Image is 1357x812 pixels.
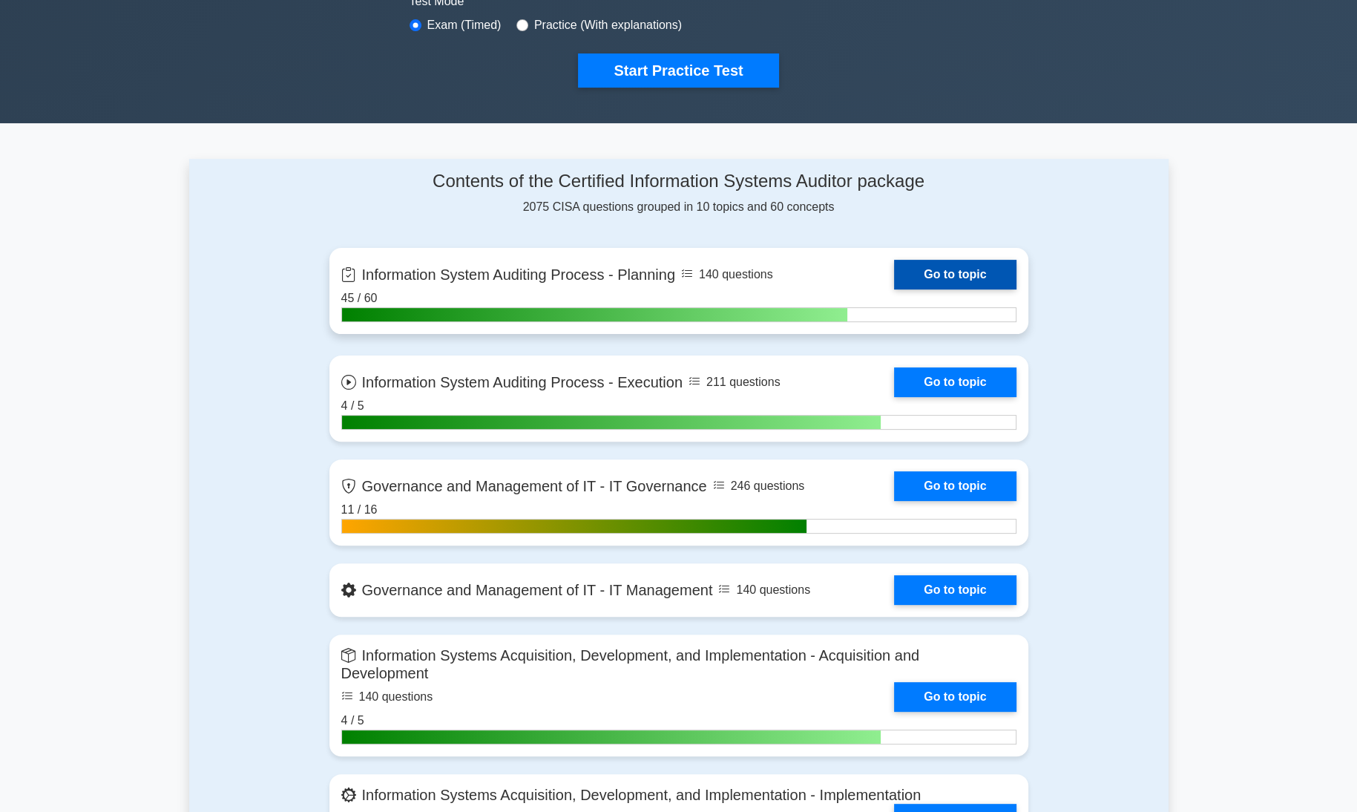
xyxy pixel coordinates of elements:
a: Go to topic [894,367,1016,397]
a: Go to topic [894,471,1016,501]
button: Start Practice Test [578,53,778,88]
h4: Contents of the Certified Information Systems Auditor package [329,171,1028,192]
label: Exam (Timed) [427,16,502,34]
div: 2075 CISA questions grouped in 10 topics and 60 concepts [329,171,1028,216]
a: Go to topic [894,682,1016,712]
a: Go to topic [894,260,1016,289]
a: Go to topic [894,575,1016,605]
label: Practice (With explanations) [534,16,682,34]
